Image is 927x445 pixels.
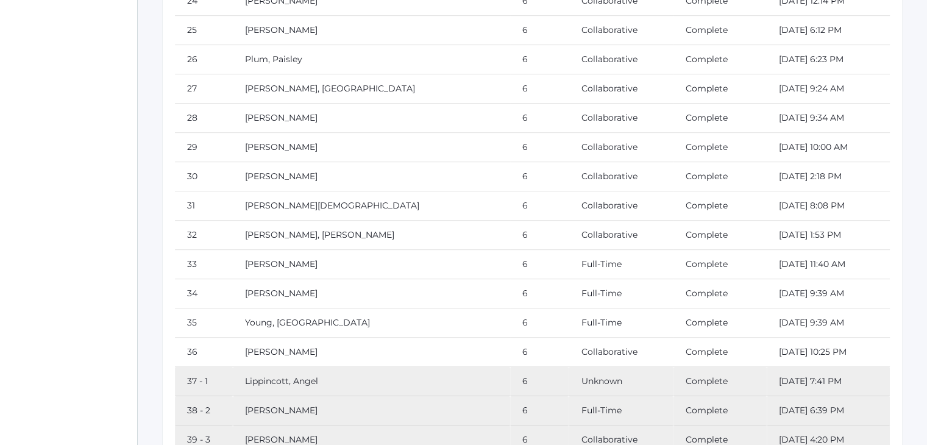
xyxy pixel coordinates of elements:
a: Complete [686,141,728,152]
a: [PERSON_NAME] [245,112,318,123]
a: [PERSON_NAME] [245,171,318,182]
td: 25 [175,16,233,45]
td: 6 [510,308,569,338]
td: [DATE] 7:41 PM [767,367,890,396]
td: [DATE] 9:24 AM [767,74,890,104]
td: 37 - 1 [175,367,233,396]
td: 6 [510,74,569,104]
td: Full-Time [569,396,673,425]
td: 33 [175,250,233,279]
td: 26 [175,45,233,74]
td: 6 [510,16,569,45]
td: 6 [510,133,569,162]
td: Collaborative [569,191,673,221]
a: Complete [686,317,728,328]
td: [DATE] 9:39 AM [767,308,890,338]
a: [PERSON_NAME] [245,346,318,357]
td: [DATE] 6:39 PM [767,396,890,425]
a: Young, [GEOGRAPHIC_DATA] [245,317,370,328]
td: 6 [510,396,569,425]
a: Complete [686,200,728,211]
a: [PERSON_NAME][DEMOGRAPHIC_DATA] [245,200,419,211]
a: Complete [686,54,728,65]
a: [PERSON_NAME] [245,141,318,152]
a: Complete [686,171,728,182]
td: [DATE] 6:12 PM [767,16,890,45]
td: 6 [510,338,569,367]
td: 29 [175,133,233,162]
td: 35 [175,308,233,338]
a: Complete [686,288,728,299]
a: Complete [686,346,728,357]
td: Collaborative [569,16,673,45]
td: Full-Time [569,250,673,279]
td: 6 [510,250,569,279]
td: [DATE] 10:00 AM [767,133,890,162]
td: 6 [510,367,569,396]
a: Complete [686,229,728,240]
a: Complete [686,405,728,416]
a: [PERSON_NAME], [PERSON_NAME] [245,229,394,240]
td: 28 [175,104,233,133]
a: Complete [686,24,728,35]
a: [PERSON_NAME], [GEOGRAPHIC_DATA] [245,83,415,94]
td: 30 [175,162,233,191]
td: Collaborative [569,45,673,74]
td: 38 - 2 [175,396,233,425]
td: 6 [510,221,569,250]
td: 27 [175,74,233,104]
td: 6 [510,104,569,133]
td: [DATE] 1:53 PM [767,221,890,250]
td: [DATE] 11:40 AM [767,250,890,279]
td: [DATE] 2:18 PM [767,162,890,191]
td: [DATE] 9:39 AM [767,279,890,308]
a: Complete [686,434,728,445]
td: Collaborative [569,104,673,133]
td: 6 [510,279,569,308]
td: Collaborative [569,74,673,104]
td: Collaborative [569,338,673,367]
td: [DATE] 9:34 AM [767,104,890,133]
td: 6 [510,45,569,74]
td: Collaborative [569,221,673,250]
td: Collaborative [569,162,673,191]
td: Lippincott, Angel [233,367,510,396]
a: [PERSON_NAME] [245,24,318,35]
td: 34 [175,279,233,308]
a: Complete [686,83,728,94]
a: Complete [686,258,728,269]
a: [PERSON_NAME] [245,258,318,269]
td: 6 [510,191,569,221]
td: Collaborative [569,133,673,162]
td: Full-Time [569,279,673,308]
a: Plum, Paisley [245,54,302,65]
td: 32 [175,221,233,250]
td: 6 [510,162,569,191]
td: [DATE] 10:25 PM [767,338,890,367]
a: [PERSON_NAME] [245,288,318,299]
td: 36 [175,338,233,367]
a: Complete [686,112,728,123]
a: Complete [686,376,728,386]
td: [PERSON_NAME] [233,396,510,425]
td: Full-Time [569,308,673,338]
td: Unknown [569,367,673,396]
td: 31 [175,191,233,221]
td: [DATE] 8:08 PM [767,191,890,221]
td: [DATE] 6:23 PM [767,45,890,74]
